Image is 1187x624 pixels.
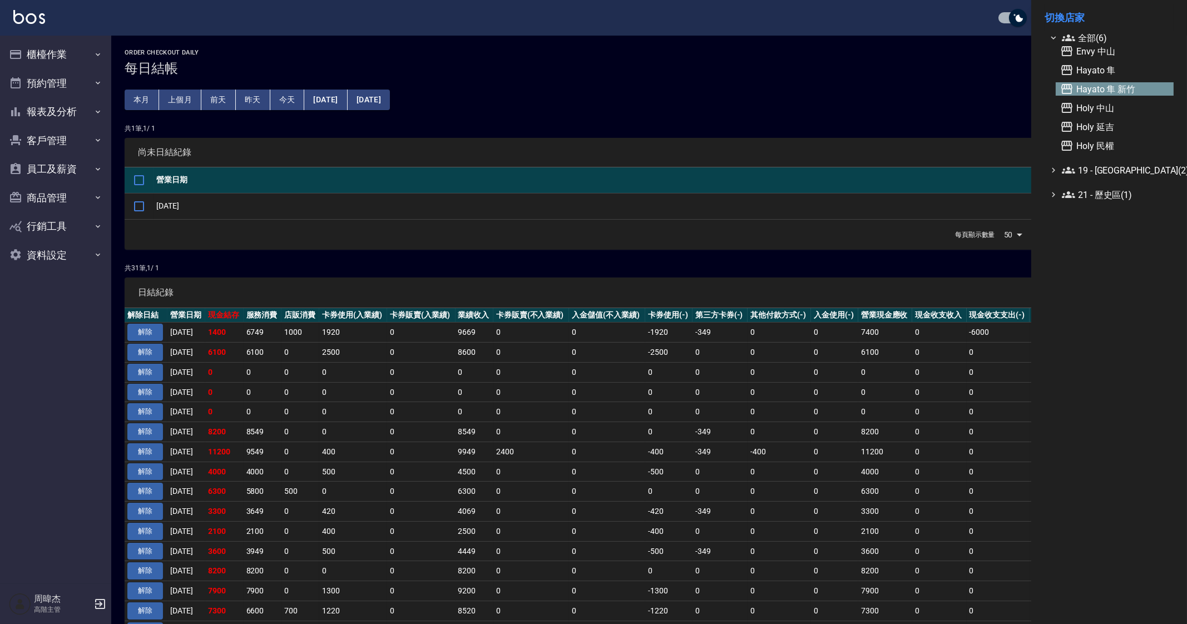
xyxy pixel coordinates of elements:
span: Holy 中山 [1060,101,1169,115]
span: 19 - [GEOGRAPHIC_DATA](2) [1062,164,1169,177]
span: Holy 民權 [1060,139,1169,152]
span: Hayato 隼 新竹 [1060,82,1169,96]
span: Holy 延吉 [1060,120,1169,133]
span: Hayato 隼 [1060,63,1169,77]
li: 切換店家 [1045,4,1174,31]
span: Envy 中山 [1060,44,1169,58]
span: 全部(6) [1062,31,1169,44]
span: 21 - 歷史區(1) [1062,188,1169,201]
